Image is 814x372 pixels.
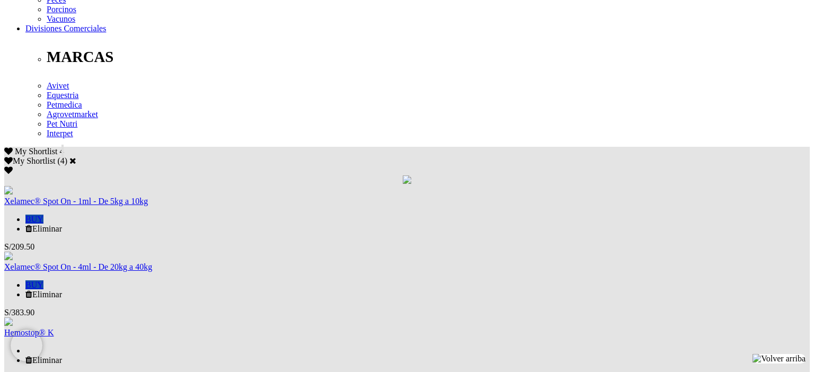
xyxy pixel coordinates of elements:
div: S/383.90 [4,308,810,317]
a: Agrovetmarket [47,110,98,119]
a: Porcinos [47,5,76,14]
iframe: Brevo live chat [11,330,42,361]
a: Avivet [47,81,69,90]
p: MARCAS [47,48,810,66]
a: Xelamec® Spot On - 4ml - De 20kg a 40kg [4,262,152,271]
a: Petmedica [47,100,82,109]
span: ( ) [57,156,67,165]
a: Equestria [47,91,78,100]
div: S/209.50 [4,242,810,252]
img: hemostop-k.jpg [4,317,13,326]
img: xelamec-spot-on.jpg [4,186,13,194]
a: BUY [25,215,43,224]
label: 4 [60,156,65,165]
a: Pet Nutri [47,119,77,128]
div: Eliminar [25,356,810,365]
a: Interpet [47,129,73,138]
img: xelamec-spot-on.jpg [4,252,13,260]
span: My Shortlist [15,147,57,156]
a: Hemostop® K [4,328,54,337]
span: 4 [59,147,64,156]
label: My Shortlist [4,156,55,165]
a: Cerrar [69,156,76,165]
a: BUY [25,280,43,289]
img: Volver arriba [753,354,806,364]
img: loading.gif [403,175,411,184]
a: Divisiones Comerciales [25,24,106,33]
a: Xelamec® Spot On - 1ml - De 5kg a 10kg [4,197,148,206]
div: Eliminar [25,290,810,299]
div: Eliminar [25,224,810,234]
a: Vacunos [47,14,75,23]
